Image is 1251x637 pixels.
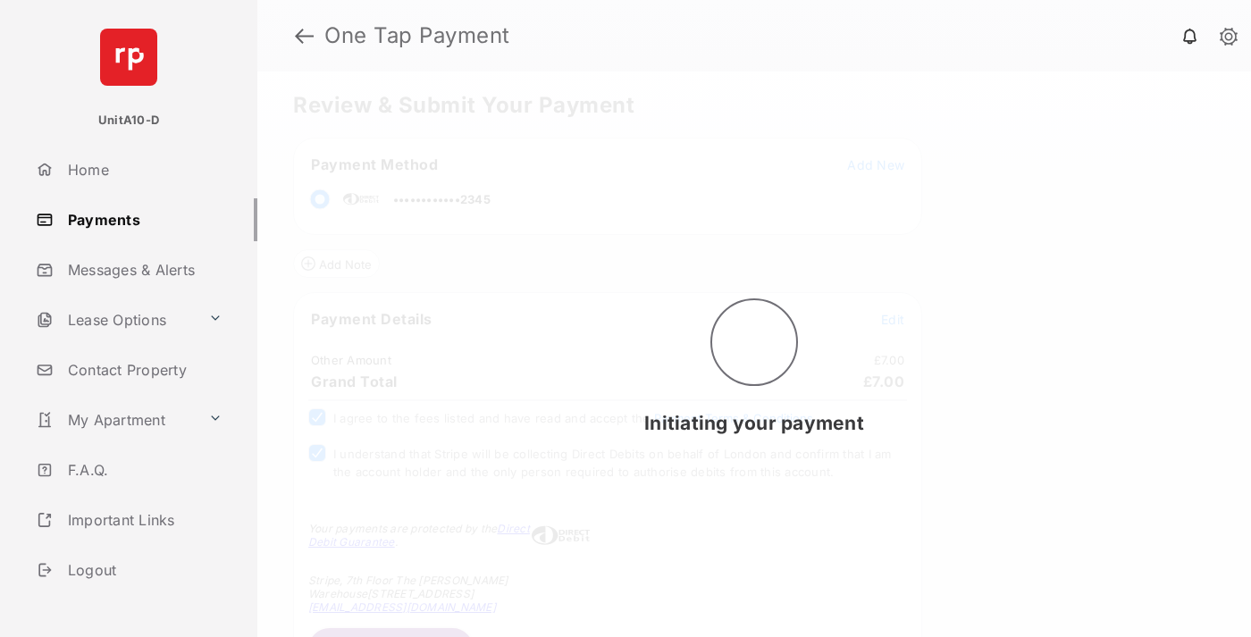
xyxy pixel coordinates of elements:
[29,198,257,241] a: Payments
[29,248,257,291] a: Messages & Alerts
[29,148,257,191] a: Home
[100,29,157,86] img: svg+xml;base64,PHN2ZyB4bWxucz0iaHR0cDovL3d3dy53My5vcmcvMjAwMC9zdmciIHdpZHRoPSI2NCIgaGVpZ2h0PSI2NC...
[644,412,864,434] span: Initiating your payment
[98,112,159,130] p: UnitA10-D
[29,398,201,441] a: My Apartment
[29,298,201,341] a: Lease Options
[324,25,510,46] strong: One Tap Payment
[29,348,257,391] a: Contact Property
[29,499,230,541] a: Important Links
[29,448,257,491] a: F.A.Q.
[29,549,257,591] a: Logout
